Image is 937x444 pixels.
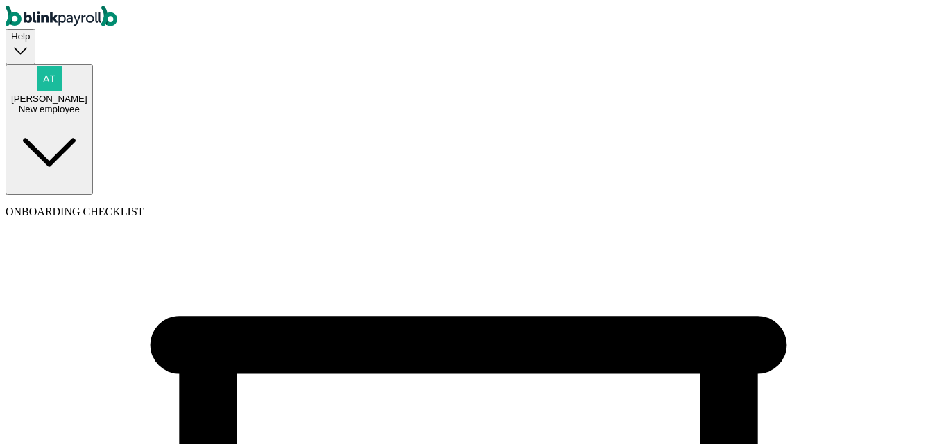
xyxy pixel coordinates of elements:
p: ONBOARDING CHECKLIST [6,206,931,218]
button: Help [6,29,35,64]
iframe: Chat Widget [706,294,937,444]
button: [PERSON_NAME]New employee [6,64,93,195]
div: New employee [11,104,87,114]
span: [PERSON_NAME] [11,94,87,104]
span: Help [11,31,30,42]
nav: Global [6,6,931,29]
